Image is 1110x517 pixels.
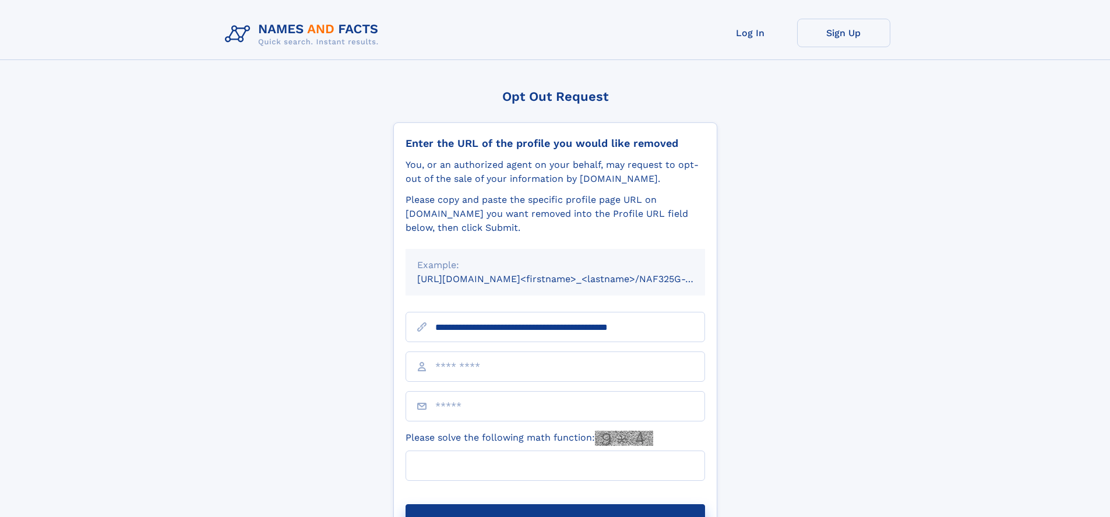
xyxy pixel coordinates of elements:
div: Enter the URL of the profile you would like removed [406,137,705,150]
div: You, or an authorized agent on your behalf, may request to opt-out of the sale of your informatio... [406,158,705,186]
div: Opt Out Request [393,89,717,104]
div: Example: [417,258,693,272]
a: Log In [704,19,797,47]
img: Logo Names and Facts [220,19,388,50]
small: [URL][DOMAIN_NAME]<firstname>_<lastname>/NAF325G-xxxxxxxx [417,273,727,284]
label: Please solve the following math function: [406,431,653,446]
div: Please copy and paste the specific profile page URL on [DOMAIN_NAME] you want removed into the Pr... [406,193,705,235]
a: Sign Up [797,19,890,47]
